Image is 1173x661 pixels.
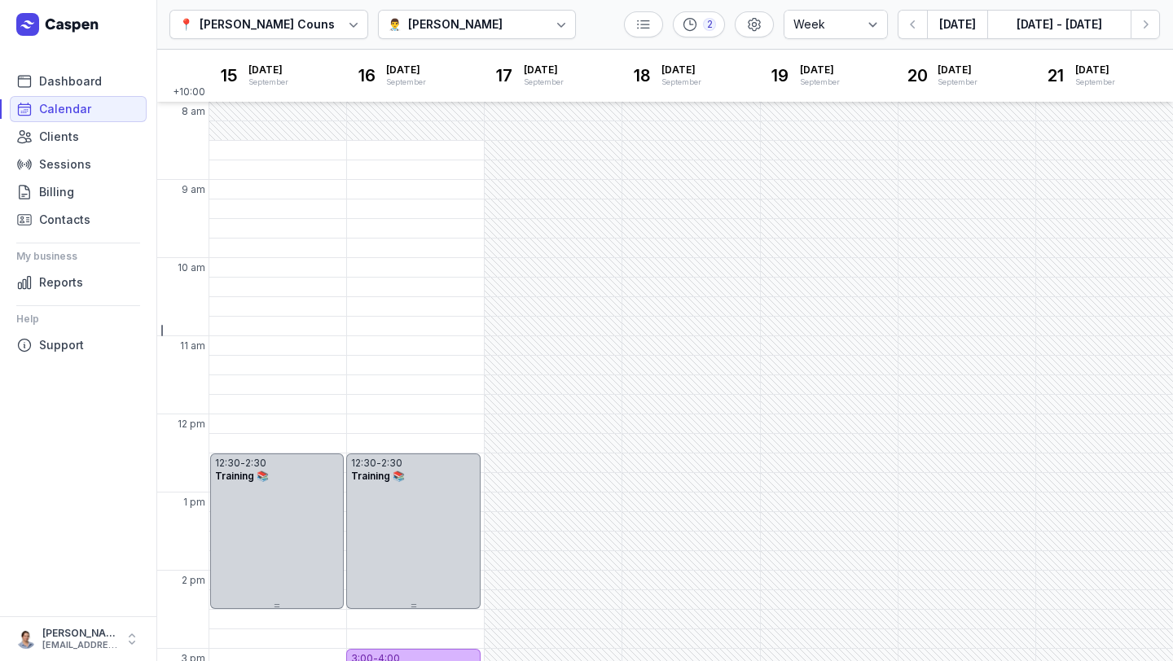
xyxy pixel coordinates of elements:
span: 1 pm [183,496,205,509]
span: Calendar [39,99,91,119]
span: 11 am [180,339,205,352]
span: 2 pm [182,574,205,587]
div: 17 [491,63,517,89]
span: Dashboard [39,72,102,91]
div: 2:30 [245,457,266,470]
div: [PERSON_NAME] [408,15,503,34]
div: September [661,77,701,88]
span: Training 📚 [351,470,405,482]
span: 10 am [178,261,205,274]
img: User profile image [16,629,36,649]
div: My business [16,243,140,269]
div: - [376,457,381,470]
span: Billing [39,182,74,202]
span: [DATE] [524,63,564,77]
span: Clients [39,127,79,147]
div: 19 [767,63,793,89]
div: [EMAIL_ADDRESS][DOMAIN_NAME] [42,640,117,651]
div: 18 [629,63,655,89]
div: 16 [354,63,380,89]
span: [DATE] [1075,63,1115,77]
span: Support [39,335,84,355]
span: [DATE] [800,63,840,77]
div: 21 [1043,63,1069,89]
span: 8 am [182,105,205,118]
span: [DATE] [661,63,701,77]
div: - [240,457,245,470]
div: September [938,77,977,88]
div: 15 [216,63,242,89]
div: September [524,77,564,88]
span: Sessions [39,155,91,174]
span: [DATE] [938,63,977,77]
div: September [248,77,288,88]
div: 👨‍⚕️ [388,15,402,34]
span: 12 pm [178,418,205,431]
div: September [800,77,840,88]
div: September [386,77,426,88]
span: Contacts [39,210,90,230]
div: September [1075,77,1115,88]
div: [PERSON_NAME] Counselling [200,15,367,34]
div: 2:30 [381,457,402,470]
div: [PERSON_NAME] [42,627,117,640]
div: Help [16,306,140,332]
span: 9 am [182,183,205,196]
span: [DATE] [248,63,288,77]
div: 12:30 [351,457,376,470]
div: 📍 [179,15,193,34]
button: [DATE] [927,10,987,39]
span: Training 📚 [215,470,269,482]
button: [DATE] - [DATE] [987,10,1131,39]
span: [DATE] [386,63,426,77]
span: Reports [39,273,83,292]
span: +10:00 [173,85,209,102]
div: 2 [703,18,716,31]
div: 20 [905,63,931,89]
div: 12:30 [215,457,240,470]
